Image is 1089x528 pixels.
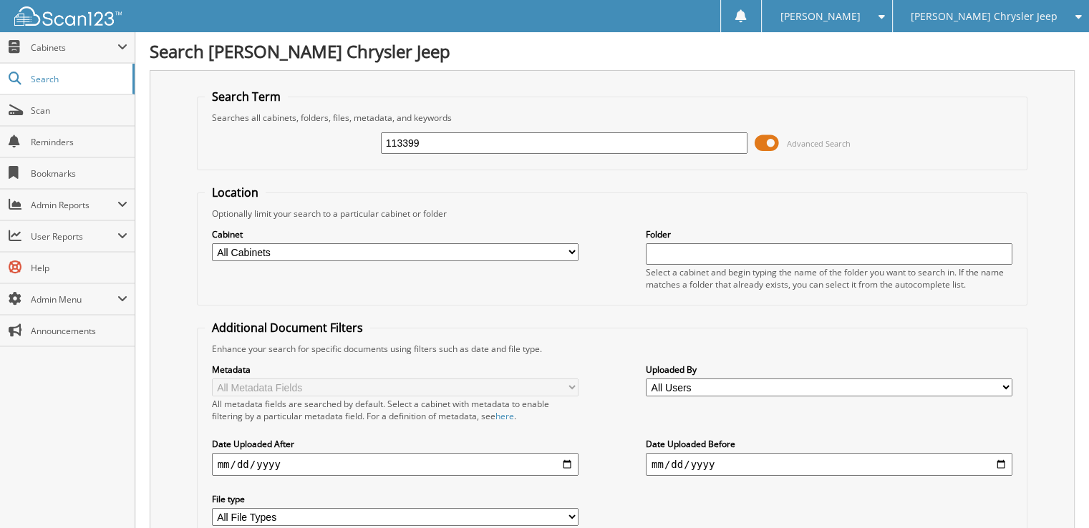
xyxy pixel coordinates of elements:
label: Cabinet [212,228,579,240]
a: here [495,410,514,422]
input: start [212,453,579,476]
span: Cabinets [31,41,117,54]
legend: Additional Document Filters [205,320,370,336]
input: end [646,453,1012,476]
label: Folder [646,228,1012,240]
h1: Search [PERSON_NAME] Chrysler Jeep [150,39,1075,63]
span: Reminders [31,136,127,148]
div: Select a cabinet and begin typing the name of the folder you want to search in. If the name match... [646,266,1012,290]
iframe: Chat Widget [1017,459,1089,528]
div: Searches all cabinets, folders, files, metadata, and keywords [205,112,1020,124]
legend: Search Term [205,89,288,104]
span: [PERSON_NAME] [780,12,860,21]
span: Admin Menu [31,293,117,305]
div: Optionally limit your search to a particular cabinet or folder [205,207,1020,220]
span: Scan [31,104,127,117]
div: Enhance your search for specific documents using filters such as date and file type. [205,343,1020,355]
label: Date Uploaded Before [646,438,1012,450]
span: Advanced Search [787,138,851,149]
label: Metadata [212,363,579,376]
span: User Reports [31,230,117,243]
div: All metadata fields are searched by default. Select a cabinet with metadata to enable filtering b... [212,398,579,422]
span: [PERSON_NAME] Chrysler Jeep [911,12,1057,21]
span: Help [31,262,127,274]
span: Admin Reports [31,199,117,211]
span: Search [31,73,125,85]
span: Bookmarks [31,167,127,180]
label: File type [212,493,579,505]
legend: Location [205,185,266,200]
img: scan123-logo-white.svg [14,6,122,26]
label: Date Uploaded After [212,438,579,450]
label: Uploaded By [646,363,1012,376]
span: Announcements [31,325,127,337]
